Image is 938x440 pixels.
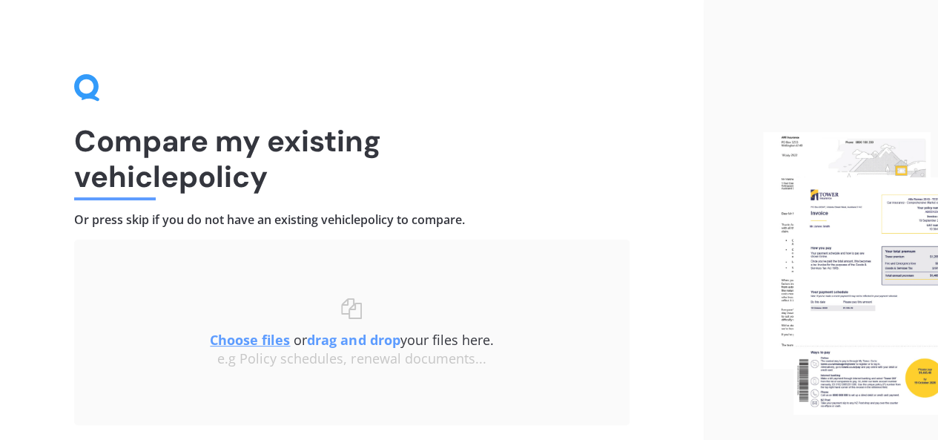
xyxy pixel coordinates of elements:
[74,212,630,228] h4: Or press skip if you do not have an existing vehicle policy to compare.
[763,132,938,415] img: files.webp
[210,331,493,349] span: or your files here.
[74,123,630,194] h1: Compare my existing vehicle policy
[210,331,290,349] u: Choose files
[104,351,600,367] div: e.g Policy schedules, renewal documents...
[307,331,400,349] b: drag and drop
